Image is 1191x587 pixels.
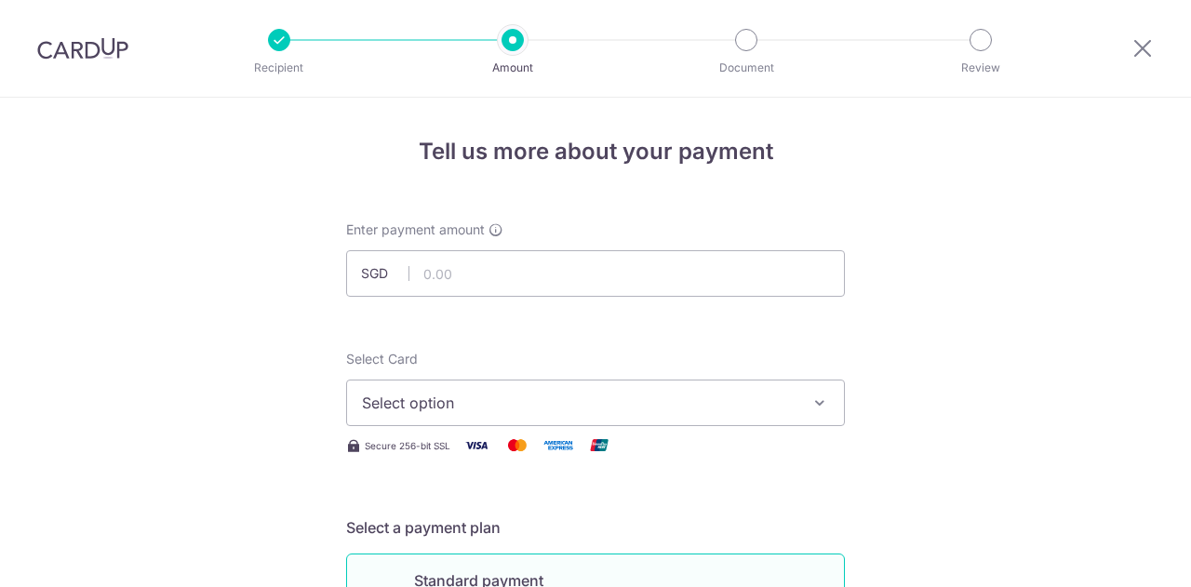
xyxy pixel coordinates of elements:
[346,516,845,539] h5: Select a payment plan
[37,37,128,60] img: CardUp
[346,351,418,367] span: translation missing: en.payables.payment_networks.credit_card.summary.labels.select_card
[346,220,485,239] span: Enter payment amount
[346,250,845,297] input: 0.00
[581,434,618,457] img: Union Pay
[499,434,536,457] img: Mastercard
[346,135,845,168] h4: Tell us more about your payment
[365,438,450,453] span: Secure 256-bit SSL
[540,434,577,457] img: American Express
[912,59,1050,77] p: Review
[346,380,845,426] button: Select option
[677,59,815,77] p: Document
[458,434,495,457] img: Visa
[361,264,409,283] span: SGD
[362,392,796,414] span: Select option
[210,59,348,77] p: Recipient
[444,59,582,77] p: Amount
[1072,531,1172,578] iframe: Opens a widget where you can find more information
